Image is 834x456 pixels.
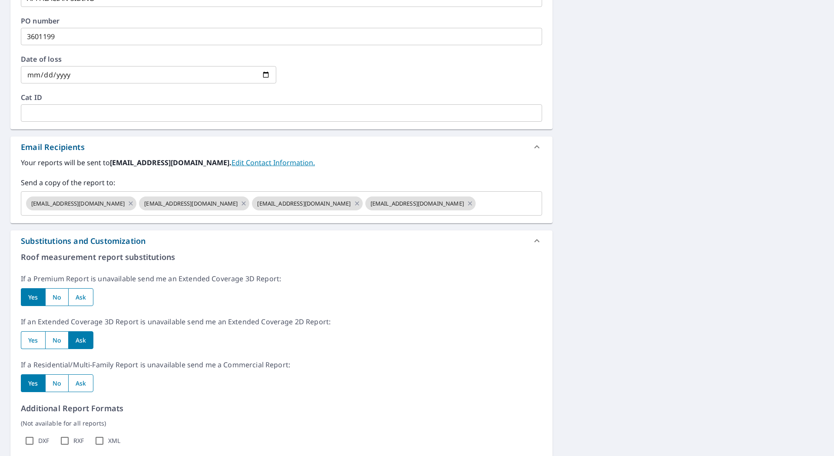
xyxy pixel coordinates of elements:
[10,230,553,251] div: Substitutions and Customization
[232,158,315,167] a: EditContactInfo
[21,403,542,414] p: Additional Report Formats
[21,359,542,370] p: If a Residential/Multi-Family Report is unavailable send me a Commercial Report:
[108,437,120,445] label: XML
[21,56,276,63] label: Date of loss
[26,196,136,210] div: [EMAIL_ADDRESS][DOMAIN_NAME]
[21,273,542,284] p: If a Premium Report is unavailable send me an Extended Coverage 3D Report:
[21,94,542,101] label: Cat ID
[21,141,85,153] div: Email Recipients
[365,196,476,210] div: [EMAIL_ADDRESS][DOMAIN_NAME]
[139,196,249,210] div: [EMAIL_ADDRESS][DOMAIN_NAME]
[21,177,542,188] label: Send a copy of the report to:
[21,251,542,263] p: Roof measurement report substitutions
[252,200,356,208] span: [EMAIL_ADDRESS][DOMAIN_NAME]
[252,196,362,210] div: [EMAIL_ADDRESS][DOMAIN_NAME]
[10,136,553,157] div: Email Recipients
[73,437,84,445] label: RXF
[139,200,243,208] span: [EMAIL_ADDRESS][DOMAIN_NAME]
[21,419,542,428] p: (Not available for all reports)
[21,235,146,247] div: Substitutions and Customization
[110,158,232,167] b: [EMAIL_ADDRESS][DOMAIN_NAME].
[21,316,542,327] p: If an Extended Coverage 3D Report is unavailable send me an Extended Coverage 2D Report:
[365,200,469,208] span: [EMAIL_ADDRESS][DOMAIN_NAME]
[26,200,130,208] span: [EMAIL_ADDRESS][DOMAIN_NAME]
[38,437,49,445] label: DXF
[21,157,542,168] label: Your reports will be sent to
[21,17,542,24] label: PO number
